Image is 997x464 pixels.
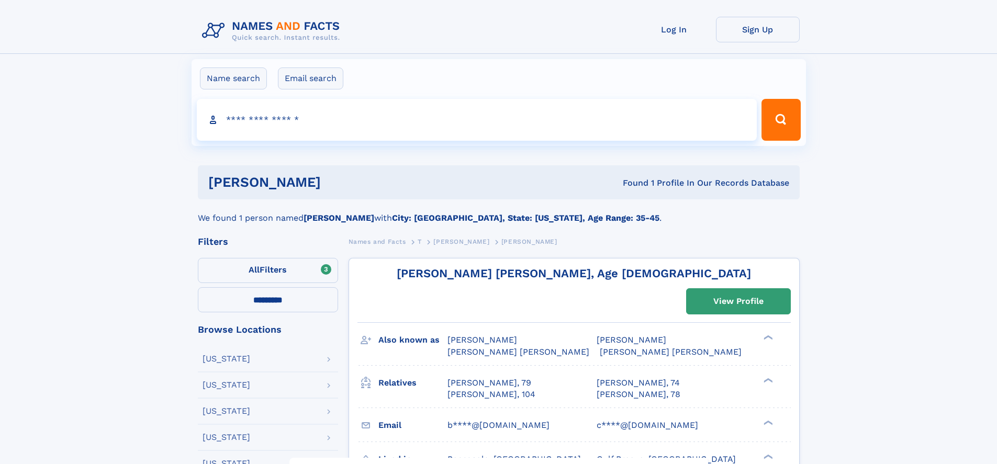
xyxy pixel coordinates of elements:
[278,67,343,89] label: Email search
[304,213,374,223] b: [PERSON_NAME]
[501,238,557,245] span: [PERSON_NAME]
[203,433,250,442] div: [US_STATE]
[378,416,447,434] h3: Email
[378,374,447,392] h3: Relatives
[447,454,581,464] span: Pensacola, [GEOGRAPHIC_DATA]
[761,334,774,341] div: ❯
[472,177,789,189] div: Found 1 Profile In Our Records Database
[198,237,338,246] div: Filters
[597,377,680,389] a: [PERSON_NAME], 74
[600,347,742,357] span: [PERSON_NAME] [PERSON_NAME]
[433,235,489,248] a: [PERSON_NAME]
[447,335,517,345] span: [PERSON_NAME]
[761,377,774,383] div: ❯
[447,377,531,389] a: [PERSON_NAME], 79
[208,176,472,189] h1: [PERSON_NAME]
[761,453,774,460] div: ❯
[203,381,250,389] div: [US_STATE]
[418,235,422,248] a: T
[597,335,666,345] span: [PERSON_NAME]
[716,17,800,42] a: Sign Up
[349,235,406,248] a: Names and Facts
[197,99,757,141] input: search input
[397,267,751,280] a: [PERSON_NAME] [PERSON_NAME], Age [DEMOGRAPHIC_DATA]
[632,17,716,42] a: Log In
[198,17,349,45] img: Logo Names and Facts
[392,213,659,223] b: City: [GEOGRAPHIC_DATA], State: [US_STATE], Age Range: 35-45
[378,331,447,349] h3: Also known as
[447,347,589,357] span: [PERSON_NAME] [PERSON_NAME]
[597,389,680,400] a: [PERSON_NAME], 78
[433,238,489,245] span: [PERSON_NAME]
[447,389,535,400] a: [PERSON_NAME], 104
[761,99,800,141] button: Search Button
[200,67,267,89] label: Name search
[198,199,800,224] div: We found 1 person named with .
[198,325,338,334] div: Browse Locations
[597,454,736,464] span: Gulf Breeze, [GEOGRAPHIC_DATA]
[249,265,260,275] span: All
[713,289,764,313] div: View Profile
[203,355,250,363] div: [US_STATE]
[418,238,422,245] span: T
[203,407,250,415] div: [US_STATE]
[687,289,790,314] a: View Profile
[198,258,338,283] label: Filters
[761,419,774,426] div: ❯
